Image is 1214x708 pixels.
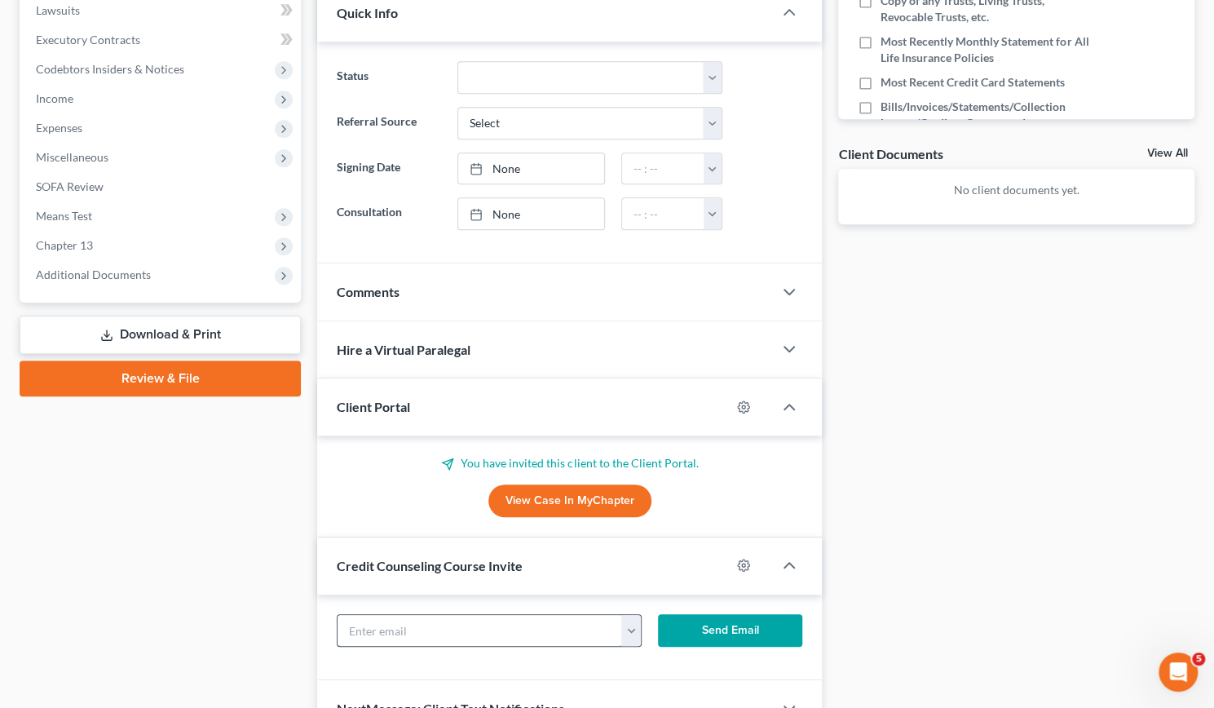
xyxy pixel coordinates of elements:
[622,198,704,229] input: -- : --
[36,3,80,17] span: Lawsuits
[881,74,1065,91] span: Most Recent Credit Card Statements
[1192,653,1205,666] span: 5
[36,238,93,252] span: Chapter 13
[881,99,1091,131] span: Bills/Invoices/Statements/Collection Letters/Creditor Correspondence
[851,182,1181,198] p: No client documents yet.
[36,91,73,105] span: Income
[329,153,449,185] label: Signing Date
[881,33,1091,66] span: Most Recently Monthly Statement for All Life Insurance Policies
[337,399,410,414] span: Client Portal
[36,150,108,164] span: Miscellaneous
[338,615,622,646] input: Enter email
[658,614,802,647] button: Send Email
[337,284,400,299] span: Comments
[1147,148,1188,159] a: View All
[36,268,151,281] span: Additional Documents
[36,209,92,223] span: Means Test
[23,172,301,201] a: SOFA Review
[36,179,104,193] span: SOFA Review
[329,107,449,139] label: Referral Source
[622,153,704,184] input: -- : --
[329,197,449,230] label: Consultation
[838,145,943,162] div: Client Documents
[337,5,398,20] span: Quick Info
[1159,653,1198,692] iframe: Intercom live chat
[36,62,184,76] span: Codebtors Insiders & Notices
[458,198,604,229] a: None
[23,25,301,55] a: Executory Contracts
[337,342,470,357] span: Hire a Virtual Paralegal
[337,558,523,573] span: Credit Counseling Course Invite
[329,61,449,94] label: Status
[337,455,802,471] p: You have invited this client to the Client Portal.
[458,153,604,184] a: None
[20,361,301,396] a: Review & File
[20,316,301,354] a: Download & Print
[36,121,82,135] span: Expenses
[488,485,651,517] a: View Case in MyChapter
[36,33,140,46] span: Executory Contracts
